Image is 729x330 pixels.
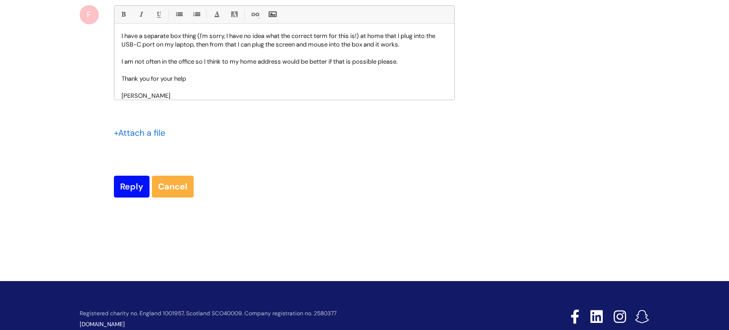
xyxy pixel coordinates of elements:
div: F [80,5,99,24]
p: I am not often in the office so I think to my home address would be better if that is possible pl... [121,57,447,66]
a: Insert Image... [266,9,278,20]
a: Cancel [152,176,194,198]
p: Registered charity no. England 1001957, Scotland SCO40009. Company registration no. 2580377 [80,311,503,317]
input: Reply [114,176,150,198]
p: I have a separate box thing (I'm sorry, I have no idea what the correct term for this is!) at hom... [121,32,447,49]
a: Link [249,9,261,20]
a: [DOMAIN_NAME] [80,321,125,328]
a: Font Color [211,9,223,20]
a: Underline(Ctrl-U) [152,9,164,20]
p: [PERSON_NAME] [121,92,447,100]
a: Italic (Ctrl-I) [135,9,147,20]
a: Bold (Ctrl-B) [117,9,129,20]
a: Back Color [228,9,240,20]
a: 1. Ordered List (Ctrl-Shift-8) [190,9,202,20]
p: Thank you for your help [121,75,447,83]
div: Attach a file [114,125,171,141]
a: • Unordered List (Ctrl-Shift-7) [173,9,185,20]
